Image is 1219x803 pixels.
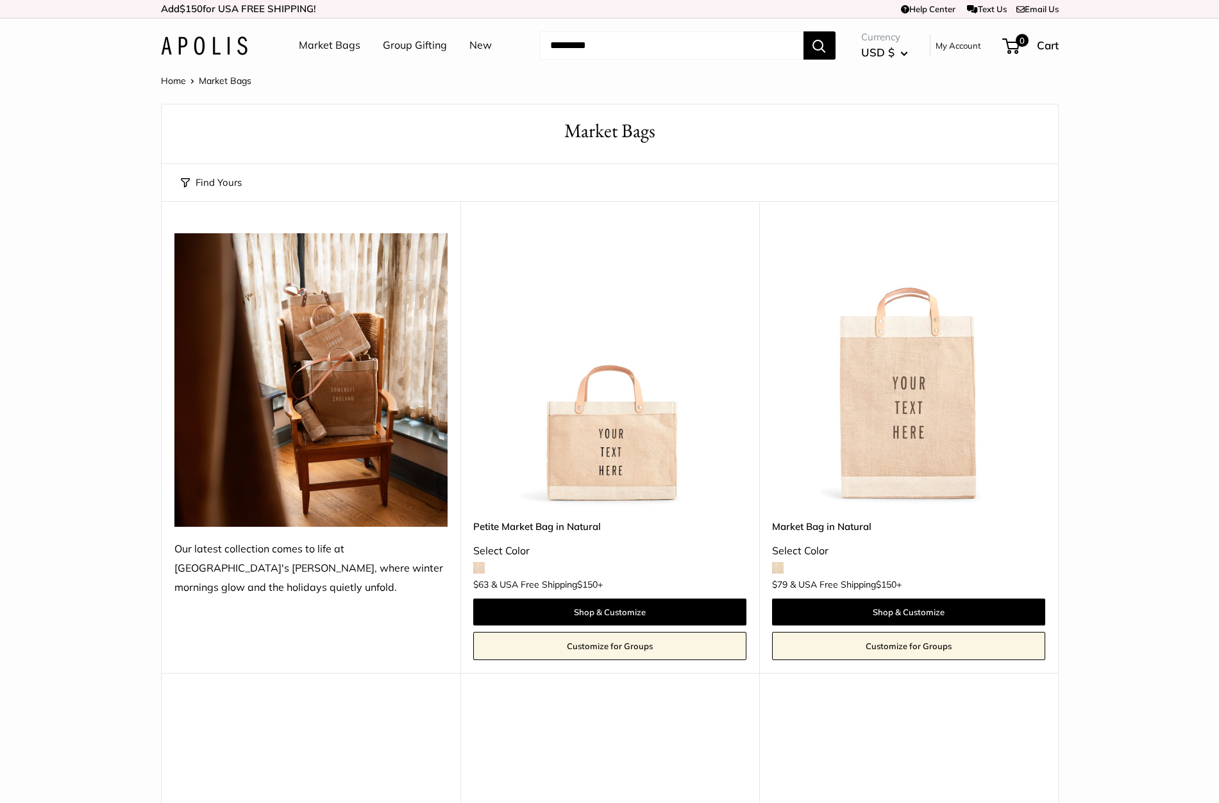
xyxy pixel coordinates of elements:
input: Search... [540,31,803,60]
button: Find Yours [181,174,242,192]
button: USD $ [861,42,908,63]
nav: Breadcrumb [161,72,251,89]
a: Market Bag in NaturalMarket Bag in Natural [772,233,1045,506]
a: Email Us [1016,4,1059,14]
img: Petite Market Bag in Natural [473,233,746,506]
span: $79 [772,579,787,590]
div: Select Color [772,542,1045,561]
span: Cart [1037,38,1059,52]
a: New [469,36,492,55]
a: Shop & Customize [473,599,746,625]
a: Help Center [901,4,955,14]
span: & USA Free Shipping + [491,580,603,589]
span: $150 [577,579,598,590]
img: Apolis [161,37,248,55]
a: 0 Cart [1004,35,1059,56]
a: Home [161,75,186,87]
a: My Account [936,38,981,53]
span: USD $ [861,46,895,59]
img: Our latest collection comes to life at UK's Estelle Manor, where winter mornings glow and the hol... [174,233,448,527]
a: Petite Market Bag in NaturalPetite Market Bag in Natural [473,233,746,506]
a: Customize for Groups [772,632,1045,660]
span: 0 [1015,34,1028,47]
div: Our latest collection comes to life at [GEOGRAPHIC_DATA]'s [PERSON_NAME], where winter mornings g... [174,540,448,597]
a: Petite Market Bag in Natural [473,519,746,534]
button: Search [803,31,836,60]
a: Shop & Customize [772,599,1045,625]
span: $63 [473,579,489,590]
span: $150 [180,3,203,15]
a: Market Bags [299,36,360,55]
span: Market Bags [199,75,251,87]
span: Currency [861,28,908,46]
a: Market Bag in Natural [772,519,1045,534]
a: Group Gifting [383,36,447,55]
div: Select Color [473,542,746,561]
a: Customize for Groups [473,632,746,660]
a: Text Us [967,4,1006,14]
span: $150 [876,579,896,590]
img: Market Bag in Natural [772,233,1045,506]
span: & USA Free Shipping + [790,580,902,589]
h1: Market Bags [181,117,1039,145]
